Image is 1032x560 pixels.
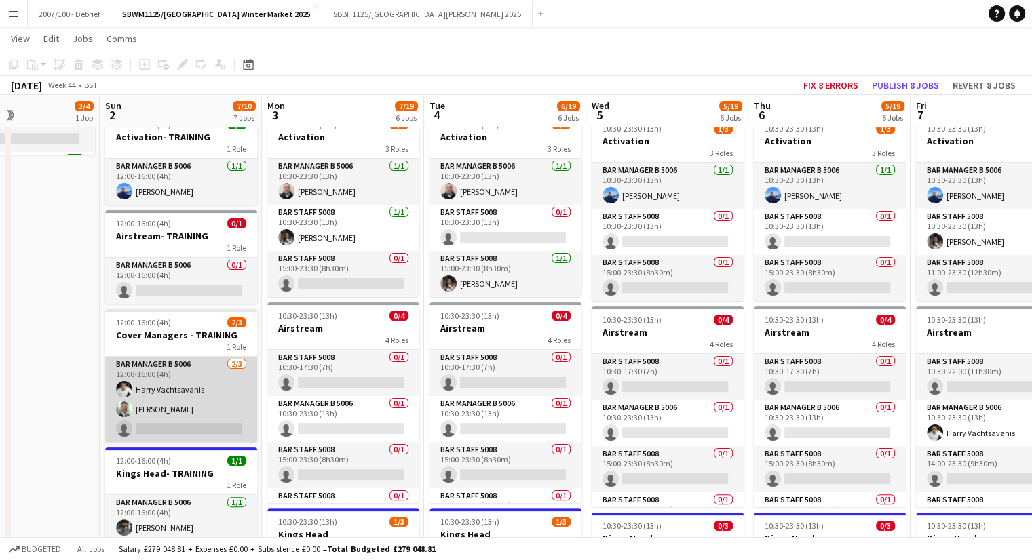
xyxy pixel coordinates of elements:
[105,111,257,205] app-job-card: 12:00-16:00 (4h)1/1Activation- TRAINING1 RoleBar Manager B 50061/112:00-16:00 (4h)[PERSON_NAME]
[765,521,824,531] span: 10:30-23:30 (13h)
[105,210,257,304] app-job-card: 12:00-16:00 (4h)0/1Airstream- TRAINING1 RoleBar Manager B 50060/112:00-16:00 (4h)
[267,111,419,297] app-job-card: 10:30-23:30 (13h)2/3Activation3 RolesBar Manager B 50061/110:30-23:30 (13h)[PERSON_NAME]Bar Staff...
[38,30,64,47] a: Edit
[592,306,744,507] app-job-card: 10:30-23:30 (13h)0/4Airstream4 RolesBar Staff 50080/110:30-17:30 (7h) Bar Manager B 50060/110:30-...
[754,532,906,544] h3: Kings Head
[267,251,419,297] app-card-role: Bar Staff 50080/115:00-23:30 (8h30m)
[278,517,337,527] span: 10:30-23:30 (13h)
[105,309,257,442] app-job-card: 12:00-16:00 (4h)2/3Cover Managers - TRAINING1 RoleBar Manager B 50062/312:00-16:00 (4h)Ηarry Vach...
[267,205,419,251] app-card-role: Bar Staff 50081/110:30-23:30 (13h)[PERSON_NAME]
[710,339,733,349] span: 4 Roles
[876,521,895,531] span: 0/3
[429,396,581,442] app-card-role: Bar Manager B 50060/110:30-23:30 (13h)
[105,131,257,143] h3: Activation- TRAINING
[876,315,895,325] span: 0/4
[227,342,246,352] span: 1 Role
[385,335,408,345] span: 4 Roles
[603,315,662,325] span: 10:30-23:30 (13h)
[395,101,418,111] span: 7/19
[754,306,906,507] app-job-card: 10:30-23:30 (13h)0/4Airstream4 RolesBar Staff 50080/110:30-17:30 (7h) Bar Manager B 50060/110:30-...
[119,544,436,554] div: Salary £279 048.81 + Expenses £0.00 + Subsistence £0.00 =
[548,335,571,345] span: 4 Roles
[67,30,98,47] a: Jobs
[754,115,906,301] div: 10:30-23:30 (13h)1/3Activation3 RolesBar Manager B 50061/110:30-23:30 (13h)[PERSON_NAME]Bar Staff...
[866,77,944,94] button: Publish 8 jobs
[105,100,121,112] span: Sun
[429,100,445,112] span: Tue
[881,101,904,111] span: 5/19
[592,400,744,446] app-card-role: Bar Manager B 50060/110:30-23:30 (13h)
[754,209,906,255] app-card-role: Bar Staff 50080/110:30-23:30 (13h)
[754,163,906,209] app-card-role: Bar Manager B 50061/110:30-23:30 (13h)[PERSON_NAME]
[429,322,581,334] h3: Airstream
[592,532,744,544] h3: Kings Head
[75,101,94,111] span: 3/4
[927,521,986,531] span: 10:30-23:30 (13h)
[107,33,137,45] span: Comms
[11,33,30,45] span: View
[7,542,63,557] button: Budgeted
[327,544,436,554] span: Total Budgeted £279 048.81
[267,131,419,143] h3: Activation
[765,123,824,134] span: 10:30-23:30 (13h)
[440,311,499,321] span: 10:30-23:30 (13h)
[267,350,419,396] app-card-role: Bar Staff 50080/110:30-17:30 (7h)
[227,243,246,253] span: 1 Role
[322,1,533,27] button: SBBH1125/[GEOGRAPHIC_DATA][PERSON_NAME] 2025
[592,209,744,255] app-card-role: Bar Staff 50080/110:30-23:30 (13h)
[552,517,571,527] span: 1/3
[429,111,581,297] app-job-card: 10:30-23:30 (13h)2/3Activation3 RolesBar Manager B 50061/110:30-23:30 (13h)[PERSON_NAME]Bar Staff...
[872,148,895,158] span: 3 Roles
[592,115,744,301] app-job-card: 10:30-23:30 (13h)1/3Activation3 RolesBar Manager B 50061/110:30-23:30 (13h)[PERSON_NAME]Bar Staff...
[267,488,419,534] app-card-role: Bar Staff 50080/116:00-23:30 (7h30m)
[5,30,35,47] a: View
[603,123,662,134] span: 10:30-23:30 (13h)
[765,315,824,325] span: 10:30-23:30 (13h)
[429,159,581,205] app-card-role: Bar Manager B 50061/110:30-23:30 (13h)[PERSON_NAME]
[719,101,742,111] span: 5/19
[267,442,419,488] app-card-role: Bar Staff 50080/115:00-23:30 (8h30m)
[43,33,59,45] span: Edit
[105,357,257,442] app-card-role: Bar Manager B 50062/312:00-16:00 (4h)Ηarry Vachtsavanis[PERSON_NAME]
[876,123,895,134] span: 1/3
[103,107,121,123] span: 2
[552,311,571,321] span: 0/4
[927,315,986,325] span: 10:30-23:30 (13h)
[227,317,246,327] span: 2/3
[278,311,337,321] span: 10:30-23:30 (13h)
[396,113,417,123] div: 6 Jobs
[710,148,733,158] span: 3 Roles
[105,159,257,205] app-card-role: Bar Manager B 50061/112:00-16:00 (4h)[PERSON_NAME]
[227,480,246,490] span: 1 Role
[882,113,904,123] div: 6 Jobs
[267,302,419,503] div: 10:30-23:30 (13h)0/4Airstream4 RolesBar Staff 50080/110:30-17:30 (7h) Bar Manager B 50060/110:30-...
[73,33,93,45] span: Jobs
[592,492,744,538] app-card-role: Bar Staff 50080/116:00-23:30 (7h30m)
[558,113,579,123] div: 6 Jobs
[590,107,609,123] span: 5
[592,326,744,338] h3: Airstream
[754,446,906,492] app-card-role: Bar Staff 50080/115:00-23:30 (8h30m)
[754,135,906,147] h3: Activation
[754,400,906,446] app-card-role: Bar Manager B 50060/110:30-23:30 (13h)
[267,528,419,540] h3: Kings Head
[267,100,285,112] span: Mon
[116,218,171,228] span: 12:00-16:00 (4h)
[227,144,246,154] span: 1 Role
[592,255,744,301] app-card-role: Bar Staff 50080/115:00-23:30 (8h30m)
[233,113,255,123] div: 7 Jobs
[105,447,257,541] app-job-card: 12:00-16:00 (4h)1/1Kings Head- TRAINING1 RoleBar Manager B 50061/112:00-16:00 (4h)[PERSON_NAME]
[592,135,744,147] h3: Activation
[227,456,246,466] span: 1/1
[385,144,408,154] span: 3 Roles
[592,163,744,209] app-card-role: Bar Manager B 50061/110:30-23:30 (13h)[PERSON_NAME]
[265,107,285,123] span: 3
[101,30,142,47] a: Comms
[592,446,744,492] app-card-role: Bar Staff 50080/115:00-23:30 (8h30m)
[548,144,571,154] span: 3 Roles
[116,456,171,466] span: 12:00-16:00 (4h)
[752,107,771,123] span: 6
